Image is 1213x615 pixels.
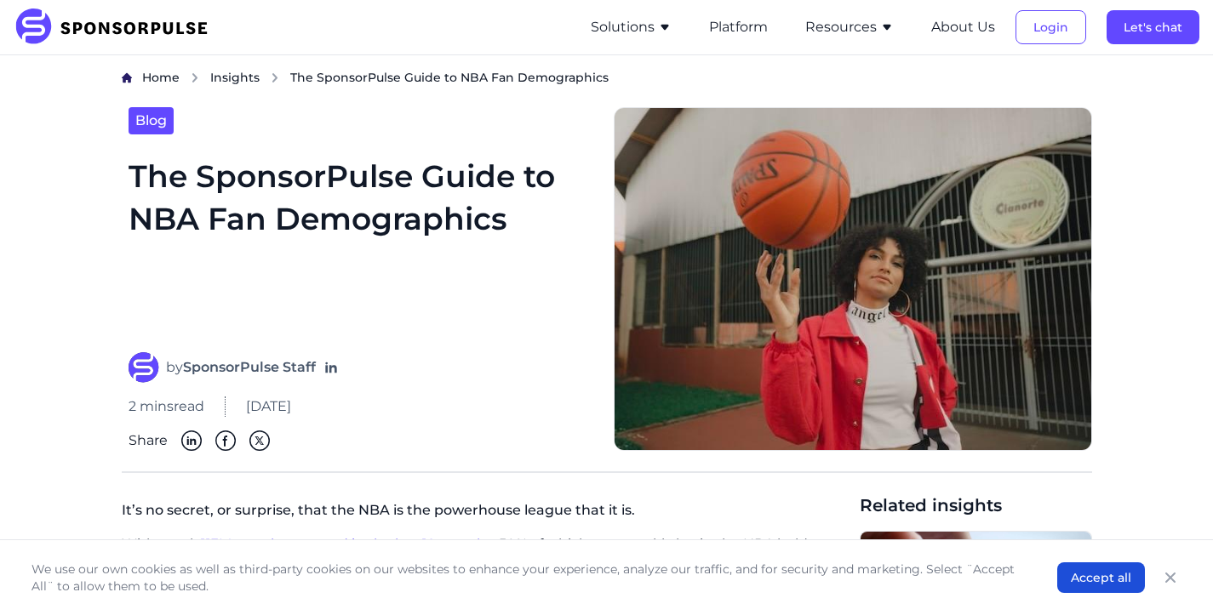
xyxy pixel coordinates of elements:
[122,493,846,534] p: It’s no secret, or surprise, that the NBA is the powerhouse league that it is.
[860,493,1092,517] span: Related insights
[1016,10,1086,44] button: Login
[215,430,236,451] img: Facebook
[183,359,316,375] strong: SponsorPulse Staff
[122,534,846,575] p: With nearly , 50% of which on a weekly basis, the NBA holds immense cultural significance.
[166,357,316,378] span: by
[931,20,995,35] a: About Us
[1057,562,1145,593] button: Accept all
[709,20,768,35] a: Platform
[1159,566,1182,589] button: Close
[201,536,493,552] a: 113M people engaged in the last 12 months
[246,396,291,417] span: [DATE]
[210,70,260,85] span: Insights
[614,107,1092,452] img: Learn more about NBA fans including whether they skew male or female, popularity by household inc...
[129,396,204,417] span: 2 mins read
[1107,10,1199,44] button: Let's chat
[709,17,768,37] button: Platform
[290,69,609,86] span: The SponsorPulse Guide to NBA Fan Demographics
[142,70,180,85] span: Home
[1016,20,1086,35] a: Login
[129,352,159,383] img: SponsorPulse Staff
[31,561,1023,595] p: We use our own cookies as well as third-party cookies on our websites to enhance your experience,...
[129,155,593,333] h1: The SponsorPulse Guide to NBA Fan Demographics
[129,430,168,451] span: Share
[1107,20,1199,35] a: Let's chat
[142,69,180,87] a: Home
[129,107,174,134] a: Blog
[249,430,270,451] img: Twitter
[210,69,260,87] a: Insights
[805,17,894,37] button: Resources
[323,359,340,376] a: Follow on LinkedIn
[591,17,672,37] button: Solutions
[122,72,132,83] img: Home
[190,72,200,83] img: chevron right
[181,430,202,451] img: Linkedin
[270,72,280,83] img: chevron right
[931,17,995,37] button: About Us
[14,9,220,46] img: SponsorPulse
